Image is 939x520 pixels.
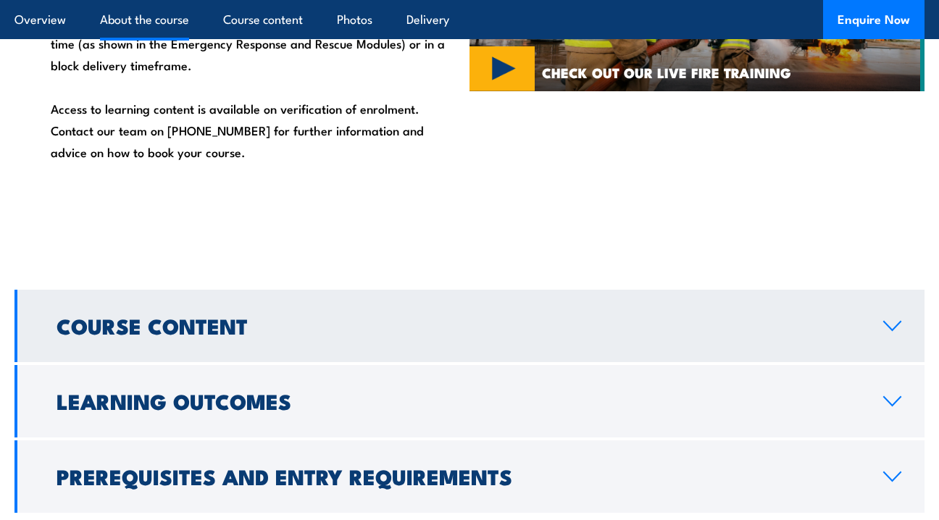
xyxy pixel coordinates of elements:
[14,440,925,513] a: Prerequisites and Entry Requirements
[57,316,860,335] h2: Course Content
[57,466,860,485] h2: Prerequisites and Entry Requirements
[14,290,925,362] a: Course Content
[542,66,791,79] span: CHECK OUT OUR LIVE FIRE TRAINING
[57,391,860,410] h2: Learning Outcomes
[14,365,925,437] a: Learning Outcomes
